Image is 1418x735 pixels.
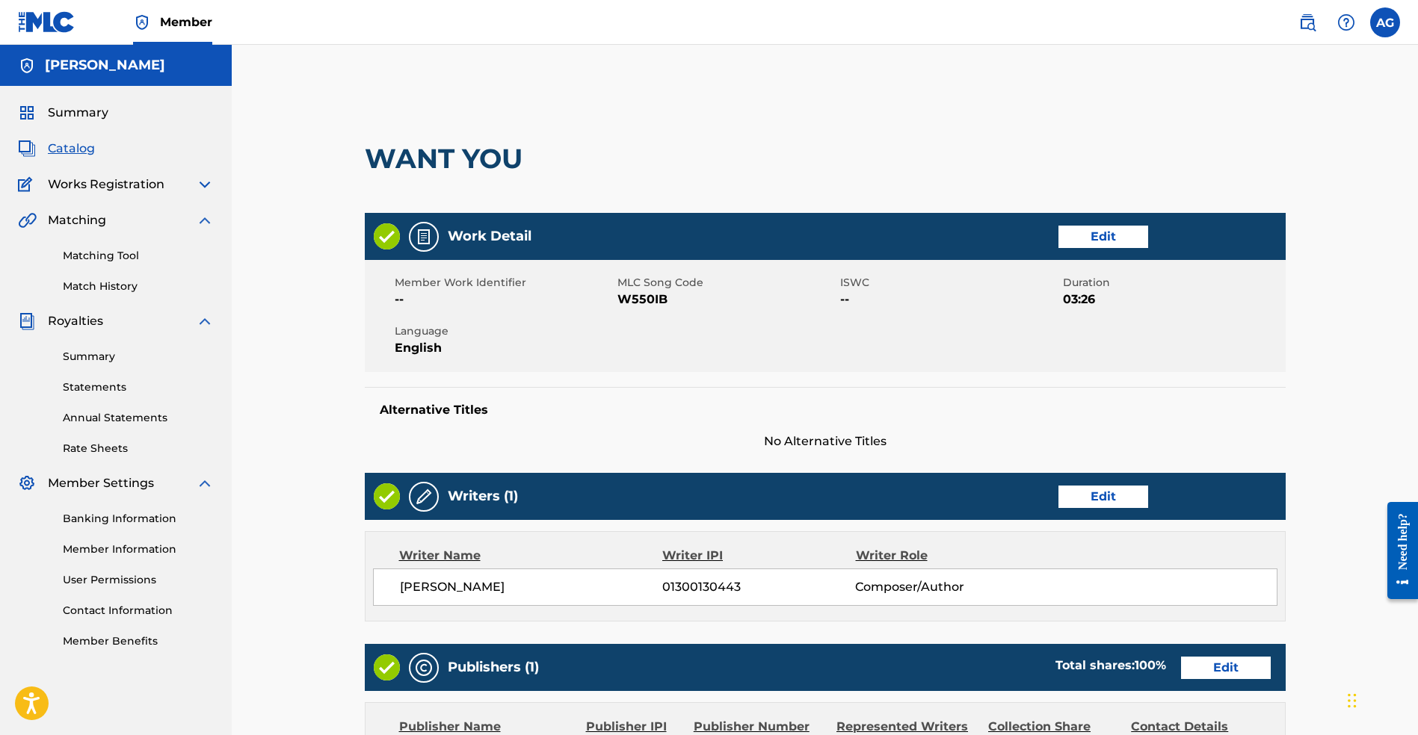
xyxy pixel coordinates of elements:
[48,176,164,193] span: Works Registration
[63,248,214,264] a: Matching Tool
[196,176,214,193] img: expand
[63,511,214,527] a: Banking Information
[395,291,614,308] span: --
[840,275,1059,291] span: ISWC
[63,279,214,294] a: Match History
[18,140,95,158] a: CatalogCatalog
[48,474,154,492] span: Member Settings
[415,659,433,677] img: Publishers
[662,547,856,565] div: Writer IPI
[196,312,214,330] img: expand
[1292,7,1322,37] a: Public Search
[855,578,1031,596] span: Composer/Author
[1058,486,1148,508] a: Edit
[1370,7,1400,37] div: User Menu
[18,140,36,158] img: Catalog
[196,474,214,492] img: expand
[63,542,214,557] a: Member Information
[63,441,214,456] a: Rate Sheets
[840,291,1059,308] span: --
[448,228,531,245] h5: Work Detail
[374,654,400,680] img: Valid
[63,379,214,395] a: Statements
[18,474,36,492] img: Member Settings
[1348,678,1357,723] div: Drag
[63,349,214,365] a: Summary
[63,572,214,588] a: User Permissions
[63,410,214,426] a: Annual Statements
[1298,13,1316,31] img: search
[1063,291,1282,308] span: 03:26
[45,57,165,74] h5: Amari Khalil Gatewood-Peterson
[617,275,836,291] span: MLC Song Code
[380,403,1271,418] h5: Alternative Titles
[1058,226,1148,248] a: Edit
[415,488,433,506] img: Writers
[18,57,36,75] img: Accounts
[617,291,836,308] span: W550IB
[18,104,36,122] img: Summary
[374,223,400,249] img: Valid
[1337,13,1355,31] img: help
[160,13,212,31] span: Member
[1135,658,1166,672] span: 100 %
[48,140,95,158] span: Catalog
[374,483,400,509] img: Valid
[395,339,614,357] span: English
[18,11,75,33] img: MLC Logo
[448,659,539,676] h5: Publishers (1)
[400,578,663,596] span: [PERSON_NAME]
[365,142,530,176] h2: WANT YOU
[63,603,214,618] a: Contact Information
[196,211,214,229] img: expand
[48,211,106,229] span: Matching
[48,312,103,330] span: Royalties
[662,578,855,596] span: 01300130443
[448,488,518,505] h5: Writers (1)
[1055,657,1166,674] div: Total shares:
[133,13,151,31] img: Top Rightsholder
[18,211,37,229] img: Matching
[1331,7,1361,37] div: Help
[48,104,108,122] span: Summary
[1343,663,1418,735] iframe: Chat Widget
[856,547,1032,565] div: Writer Role
[1181,657,1271,679] a: Edit
[1063,275,1282,291] span: Duration
[395,323,614,339] span: Language
[18,312,36,330] img: Royalties
[18,104,108,122] a: SummarySummary
[365,432,1286,450] span: No Alternative Titles
[63,633,214,649] a: Member Benefits
[415,228,433,246] img: Work Detail
[1376,489,1418,612] iframe: Resource Center
[399,547,663,565] div: Writer Name
[395,275,614,291] span: Member Work Identifier
[18,176,37,193] img: Works Registration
